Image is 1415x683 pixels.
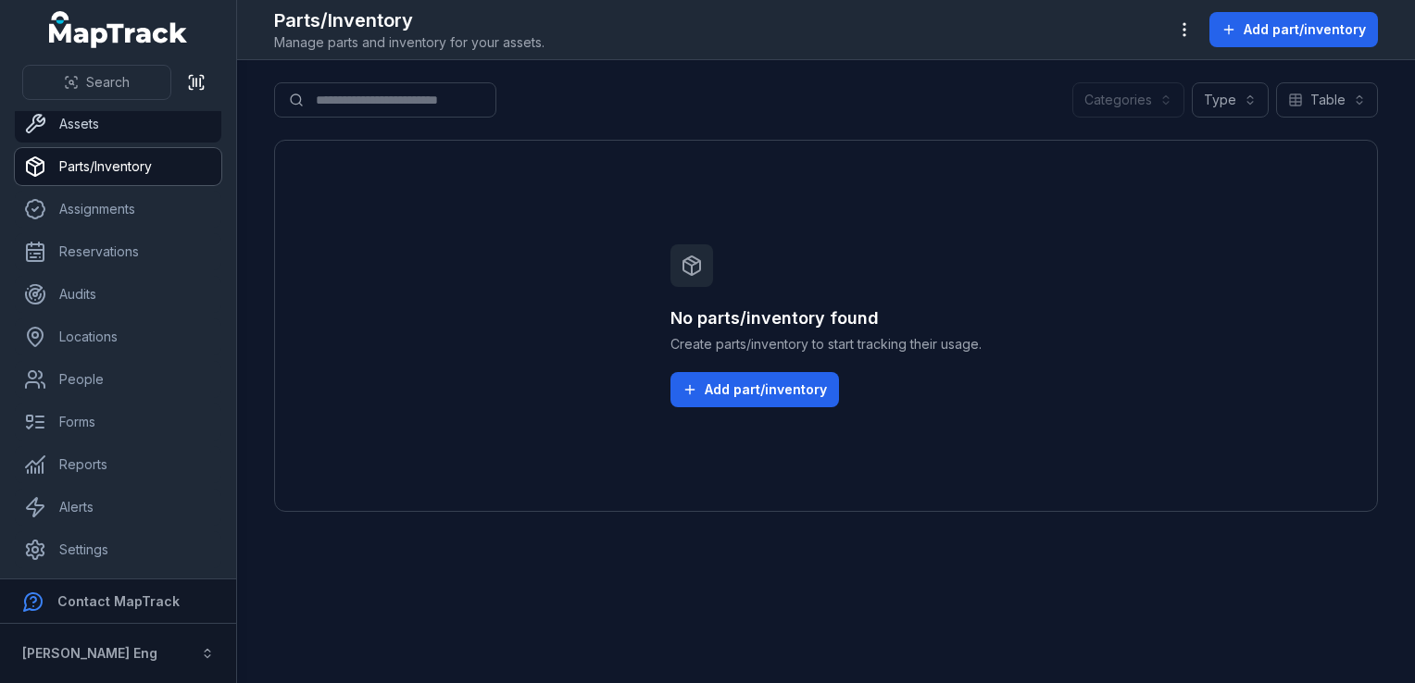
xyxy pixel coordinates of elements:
span: Create parts/inventory to start tracking their usage. [670,335,982,354]
strong: Contact MapTrack [57,593,180,609]
a: Assignments [15,191,221,228]
h3: No parts/inventory found [670,305,982,331]
button: Type [1192,82,1269,118]
a: People [15,361,221,398]
button: Table [1276,82,1378,118]
button: Add part/inventory [1209,12,1378,47]
span: Search [86,73,130,92]
a: Audits [15,276,221,313]
span: Add part/inventory [705,380,827,399]
a: Parts/Inventory [15,148,221,185]
a: Settings [15,531,221,568]
strong: [PERSON_NAME] Eng [22,645,157,661]
a: Locations [15,318,221,355]
button: Search [22,65,171,100]
a: MapTrack [49,11,188,48]
span: Add part/inventory [1244,20,1366,39]
a: Alerts [15,489,221,526]
a: Reports [15,446,221,483]
a: Forms [15,404,221,441]
button: Add part/inventory [670,372,839,407]
h2: Parts/Inventory [274,7,545,33]
span: Manage parts and inventory for your assets. [274,33,545,52]
a: Assets [15,106,221,143]
a: Reservations [15,233,221,270]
